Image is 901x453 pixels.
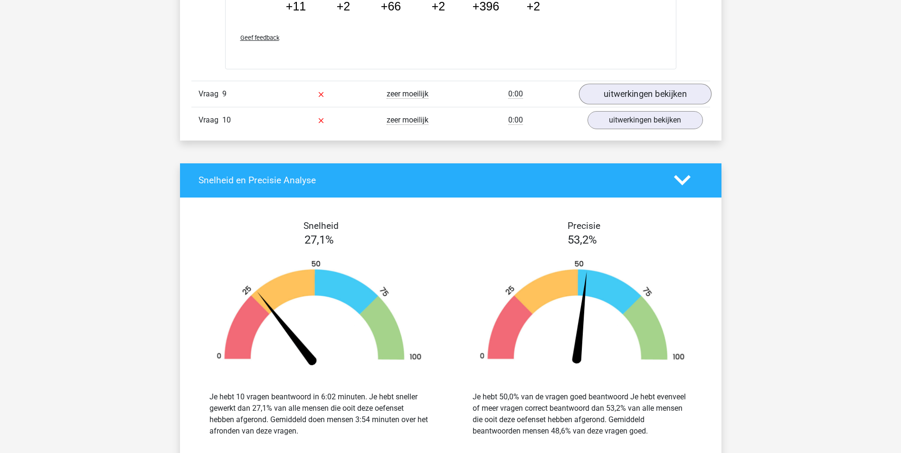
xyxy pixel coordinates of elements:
[473,391,692,437] div: Je hebt 50,0% van de vragen goed beantwoord Je hebt evenveel of meer vragen correct beantwoord da...
[304,233,334,246] span: 27,1%
[199,175,660,186] h4: Snelheid en Precisie Analyse
[568,233,597,246] span: 53,2%
[222,115,231,124] span: 10
[199,220,444,231] h4: Snelheid
[462,220,707,231] h4: Precisie
[199,114,222,126] span: Vraag
[202,260,436,368] img: 27.06d89d8064de.png
[222,89,227,98] span: 9
[387,115,428,125] span: zeer moeilijk
[508,115,523,125] span: 0:00
[588,111,703,129] a: uitwerkingen bekijken
[240,34,279,41] span: Geef feedback
[199,88,222,100] span: Vraag
[508,89,523,99] span: 0:00
[209,391,429,437] div: Je hebt 10 vragen beantwoord in 6:02 minuten. Je hebt sneller gewerkt dan 27,1% van alle mensen d...
[579,84,711,104] a: uitwerkingen bekijken
[465,260,700,368] img: 53.9ef22cf44dd3.png
[387,89,428,99] span: zeer moeilijk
